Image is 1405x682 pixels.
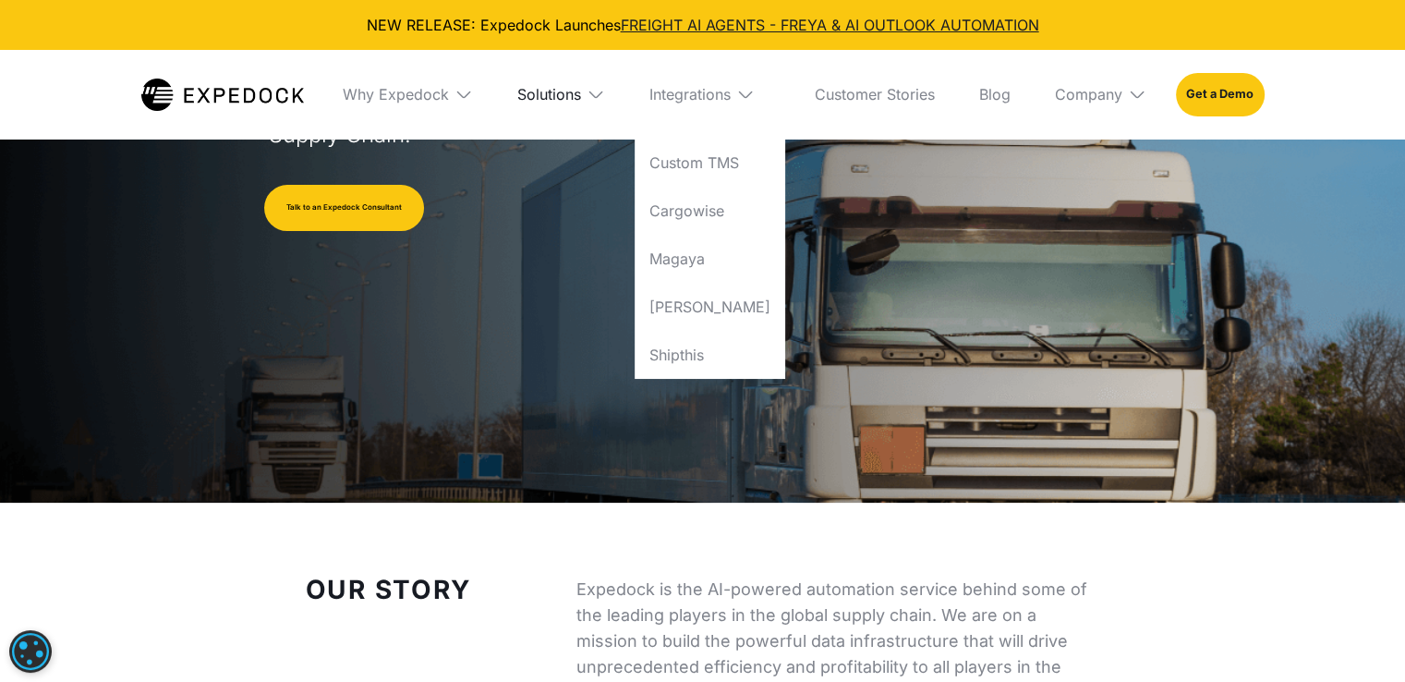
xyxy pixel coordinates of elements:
[343,85,449,104] div: Why Expedock
[635,139,785,379] nav: Integrations
[328,50,488,139] div: Why Expedock
[1176,73,1264,116] a: Get a Demo
[635,283,785,331] a: [PERSON_NAME]
[635,331,785,379] a: Shipthis
[635,139,785,187] a: Custom TMS
[1040,50,1161,139] div: Company
[635,235,785,283] a: Magaya
[649,85,731,104] div: Integrations
[1055,85,1122,104] div: Company
[503,50,620,139] div: Solutions
[15,15,1390,35] div: NEW RELEASE: Expedock Launches
[306,574,471,605] strong: Our Story
[264,185,424,231] a: Talk to an Expedock Consultant
[635,50,785,139] div: Integrations
[964,50,1025,139] a: Blog
[1097,482,1405,682] iframe: Chat Widget
[800,50,950,139] a: Customer Stories
[635,187,785,235] a: Cargowise
[621,16,1039,34] a: FREIGHT AI AGENTS - FREYA & AI OUTLOOK AUTOMATION
[517,85,581,104] div: Solutions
